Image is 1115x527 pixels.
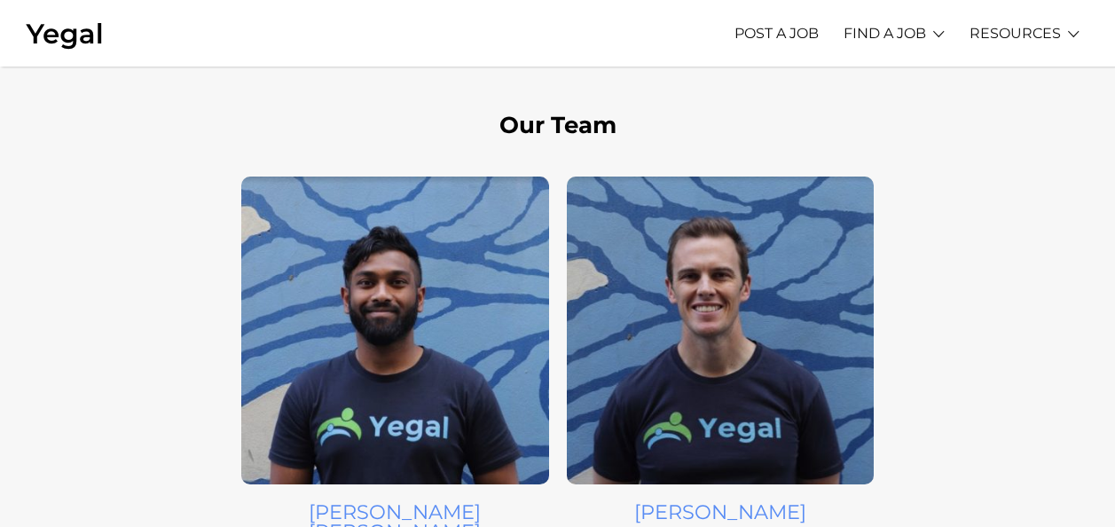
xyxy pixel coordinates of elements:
a: POST A JOB [734,9,819,58]
h2: Our Team [70,114,1046,137]
h4: [PERSON_NAME] [567,502,875,522]
img: Swaroop profile [241,177,549,484]
a: RESOURCES [970,9,1061,58]
img: Michael Profile [567,177,875,484]
a: FIND A JOB [844,9,926,58]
